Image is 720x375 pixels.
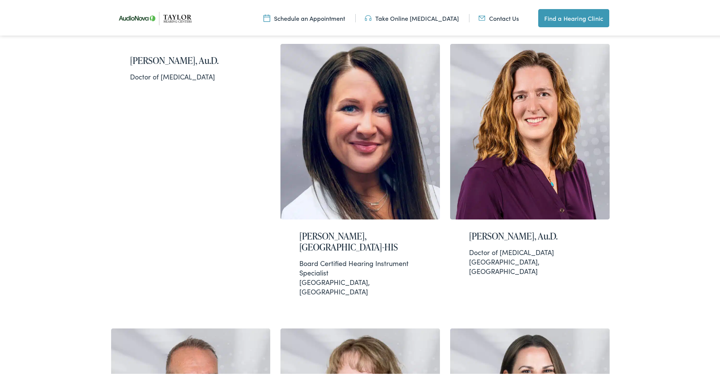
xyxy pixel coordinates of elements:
[299,257,421,276] div: Board Certified Hearing Instrument Specialist
[478,12,485,21] img: utility icon
[299,229,421,251] h2: [PERSON_NAME], [GEOGRAPHIC_DATA]-HIS
[538,8,609,26] a: Find a Hearing Clinic
[450,42,610,306] a: Dawn Peterson is an audiologist at Taylor Hearing Centers in Knoxville, TN. [PERSON_NAME], Au.D. ...
[478,12,519,21] a: Contact Us
[130,54,252,65] h2: [PERSON_NAME], Au.D.
[263,12,270,21] img: utility icon
[469,246,591,275] div: [GEOGRAPHIC_DATA], [GEOGRAPHIC_DATA]
[365,12,459,21] a: Take Online [MEDICAL_DATA]
[469,246,591,255] div: Doctor of [MEDICAL_DATA]
[469,229,591,240] h2: [PERSON_NAME], Au.D.
[280,42,440,306] a: Brooke Dunlap is a board certified hearing instrument specialist at Taylor Hearing Centers in Lit...
[299,257,421,295] div: [GEOGRAPHIC_DATA], [GEOGRAPHIC_DATA]
[130,70,252,80] div: Doctor of [MEDICAL_DATA]
[263,12,345,21] a: Schedule an Appointment
[280,42,440,218] img: Brooke Dunlap is a board certified hearing instrument specialist at Taylor Hearing Centers in Lit...
[365,12,372,21] img: utility icon
[111,42,271,306] a: [PERSON_NAME], Au.D. Doctor of [MEDICAL_DATA]
[450,42,610,218] img: Dawn Peterson is an audiologist at Taylor Hearing Centers in Knoxville, TN.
